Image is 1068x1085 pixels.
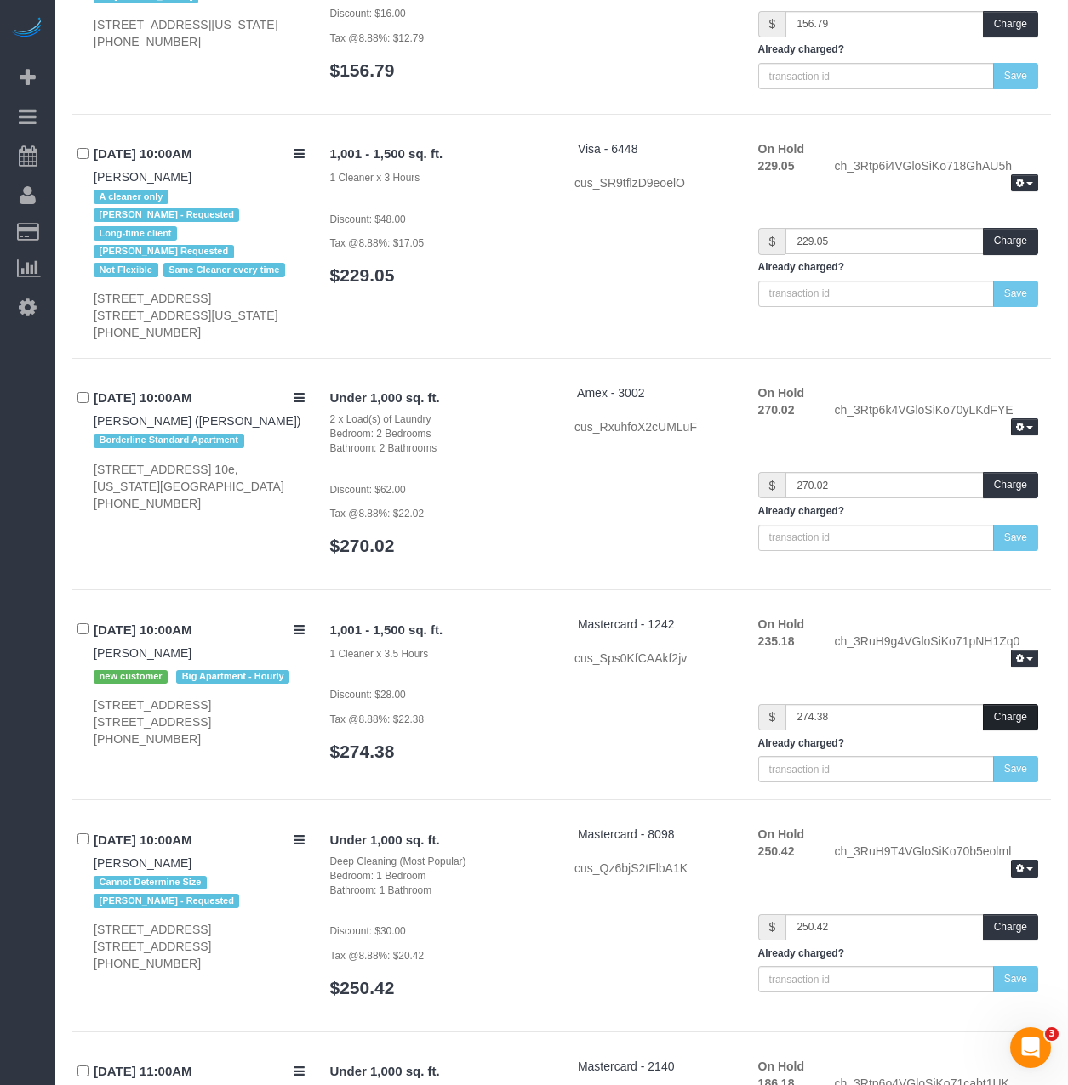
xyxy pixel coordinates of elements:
small: Tax @8.88%: $20.42 [330,950,425,962]
h4: [DATE] 10:00AM [94,833,305,848]
strong: On Hold [758,142,804,156]
div: Tags [94,662,305,688]
span: Big Apartment - Hourly [176,670,289,684]
div: ch_3Rtp6i4VGloSiKo718GhAU5h [821,157,1051,195]
h4: 1,001 - 1,500 sq. ft. [330,623,549,638]
a: $250.42 [330,978,395,997]
span: Borderline Standard Apartment [94,434,244,447]
small: Discount: $28.00 [330,689,406,701]
span: [PERSON_NAME] - Requested [94,208,239,222]
strong: 229.05 [758,159,795,173]
div: Bathroom: 1 Bathroom [330,883,549,898]
a: Amex - 3002 [577,386,644,400]
button: Charge [983,704,1038,730]
div: cus_Qz6bjS2tFlbA1K [574,860,733,877]
small: Tax @8.88%: $22.38 [330,713,425,725]
h4: [DATE] 10:00AM [94,623,305,638]
h5: Already charged? [758,738,1038,749]
span: new customer [94,670,168,684]
div: [STREET_ADDRESS] [STREET_ADDRESS][US_STATE] [PHONE_NUMBER] [94,290,305,341]
div: Bedroom: 2 Bedrooms [330,427,549,441]
a: [PERSON_NAME] [94,170,191,184]
h4: [DATE] 11:00AM [94,1065,305,1079]
button: Charge [983,914,1038,940]
input: transaction id [758,63,994,89]
div: [STREET_ADDRESS] [STREET_ADDRESS] [PHONE_NUMBER] [94,921,305,972]
h4: [DATE] 10:00AM [94,391,305,406]
small: Discount: $16.00 [330,8,406,20]
div: 2 x Load(s) of Laundry [330,412,549,427]
span: Same Cleaner every time [163,263,285,276]
span: Not Flexible [94,263,158,276]
span: $ [758,704,786,730]
small: 1 Cleaner x 3.5 Hours [330,648,429,660]
a: $270.02 [330,536,395,555]
a: Mastercard - 2140 [578,1059,675,1073]
h5: Already charged? [758,948,1038,959]
strong: On Hold [758,617,804,631]
div: cus_RxuhfoX2cUMLuF [574,418,733,435]
small: Tax @8.88%: $12.79 [330,32,425,44]
button: Charge [983,11,1038,37]
span: [PERSON_NAME] - Requested [94,894,239,907]
h4: 1,001 - 1,500 sq. ft. [330,147,549,162]
small: Tax @8.88%: $22.02 [330,508,425,520]
span: Cannot Determine Size [94,876,207,889]
img: Automaid Logo [10,17,44,41]
span: A cleaner only [94,190,168,203]
div: ch_3RuH9g4VGloSiKo71pNH1Zq0 [821,633,1051,670]
small: Discount: $48.00 [330,213,406,225]
a: Mastercard - 8098 [578,827,675,841]
div: [STREET_ADDRESS] [STREET_ADDRESS] [PHONE_NUMBER] [94,696,305,747]
iframe: Intercom live chat [1010,1027,1051,1068]
small: 1 Cleaner x 3 Hours [330,172,420,184]
span: Visa - 6448 [578,142,638,156]
div: Tags [94,429,305,452]
h4: Under 1,000 sq. ft. [330,391,549,406]
a: $156.79 [330,60,395,80]
h4: Under 1,000 sq. ft. [330,833,549,848]
span: [PERSON_NAME] Requested [94,245,234,258]
div: Tags [94,185,305,281]
div: cus_Sps0KfCAAkf2jv [574,650,733,667]
h5: Already charged? [758,506,1038,517]
a: [PERSON_NAME] [94,856,191,870]
a: Mastercard - 1242 [578,617,675,631]
small: Discount: $30.00 [330,925,406,937]
span: $ [758,11,786,37]
a: $274.38 [330,741,395,761]
span: $ [758,472,786,498]
div: cus_SR9tflzD9eoelO [574,174,733,191]
span: $ [758,228,786,254]
h4: Under 1,000 sq. ft. [330,1065,549,1079]
a: [PERSON_NAME] ([PERSON_NAME]) [94,414,301,428]
span: $ [758,914,786,940]
a: $229.05 [330,265,395,285]
div: Tags [94,872,305,912]
strong: 270.02 [758,403,795,417]
h5: Already charged? [758,262,1038,273]
strong: On Hold [758,827,804,841]
input: transaction id [758,525,994,551]
div: Deep Cleaning (Most Popular) [330,855,549,869]
button: Charge [983,472,1038,498]
div: [STREET_ADDRESS][US_STATE] [PHONE_NUMBER] [94,16,305,50]
a: [PERSON_NAME] [94,646,191,660]
div: Bedroom: 1 Bedroom [330,869,549,883]
input: transaction id [758,756,994,782]
span: Long-time client [94,226,177,240]
button: Charge [983,228,1038,254]
strong: 250.42 [758,844,795,858]
input: transaction id [758,281,994,307]
input: transaction id [758,966,994,992]
small: Tax @8.88%: $17.05 [330,237,425,249]
span: 3 [1045,1027,1059,1041]
div: Bathroom: 2 Bathrooms [330,441,549,456]
strong: On Hold [758,386,804,400]
small: Discount: $62.00 [330,484,406,496]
